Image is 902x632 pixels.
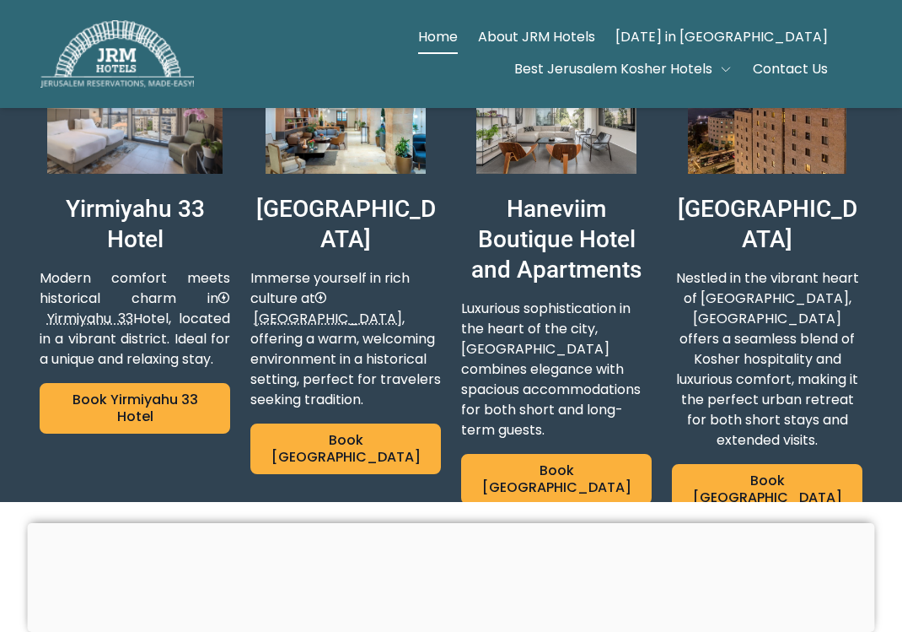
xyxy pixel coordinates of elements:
p: Luxurious sophistication in the heart of the city, [GEOGRAPHIC_DATA] combines elegance with spaci... [461,299,652,440]
a: Yirmiyahu 33 [40,289,230,328]
img: Haneviim Boutique Hotel and Apartments [461,67,652,174]
a: Book [GEOGRAPHIC_DATA] [461,454,652,505]
button: Best Jerusalem Kosher Hotels [514,54,733,84]
p: Haneviim Boutique Hotel and Apartments [461,194,652,285]
span: Best Jerusalem Kosher Hotels [514,59,712,79]
span: Yirmiyahu 33 [47,309,134,328]
img: JRM Hotels [40,20,194,88]
a: [DATE] in [GEOGRAPHIC_DATA] [615,22,828,52]
img: Jerusalem Gate Hotel [672,67,862,174]
img: Yirmiyahu 33 Hotel [40,67,230,174]
p: [GEOGRAPHIC_DATA] [250,194,441,255]
p: [GEOGRAPHIC_DATA] [672,194,862,255]
a: Book [GEOGRAPHIC_DATA] [250,424,441,474]
a: Book Yirmiyahu 33 Hotel [40,383,230,434]
a: Home [418,22,458,52]
p: Yirmiyahu 33 Hotel [40,194,230,255]
a: Contact Us [753,54,828,84]
p: Immerse yourself in rich culture at , offering a warm, welcoming environment in a historical sett... [250,268,441,410]
iframe: Advertisement [28,523,875,628]
p: Modern comfort meets historical charm in Hotel, located in a vibrant district. Ideal for a unique... [40,268,230,370]
a: [GEOGRAPHIC_DATA] [250,289,402,328]
p: Nestled in the vibrant heart of [GEOGRAPHIC_DATA], [GEOGRAPHIC_DATA] offers a seamless blend of K... [672,268,862,451]
a: Book [GEOGRAPHIC_DATA] [672,464,862,515]
a: About JRM Hotels [478,22,595,52]
span: [GEOGRAPHIC_DATA] [254,309,402,328]
img: Prima Palace hotel [250,67,441,174]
